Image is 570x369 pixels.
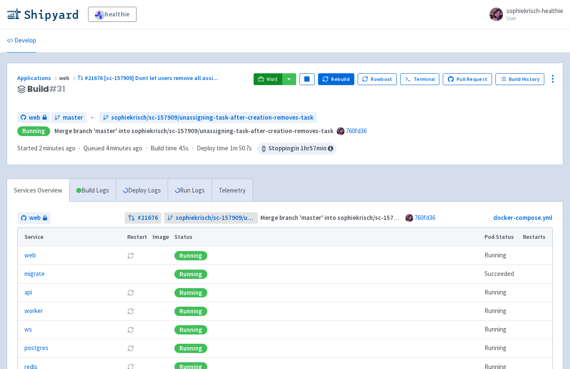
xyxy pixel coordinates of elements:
[83,144,142,152] span: Queued
[230,144,252,153] span: 1m 50.7s
[415,214,435,222] a: 760fd36
[54,127,334,135] strong: Merge branch 'master' into sophiekrisch/sc-157909/unassigning-task-after-creation-removes-task
[495,73,544,85] a: Build History
[300,73,315,85] button: Pause
[127,326,134,333] button: Restart pod
[70,179,116,202] a: Build Logs
[24,325,32,334] a: ws
[90,113,96,123] span: ←
[29,113,40,123] span: web
[164,212,258,224] a: sophiekrisch/sc-157909/unassigning-task-after-creation-removes-task
[127,308,134,315] button: Restart pod
[400,73,439,85] a: Terminal
[127,289,134,296] button: Restart pod
[482,283,520,302] td: Running
[482,339,520,358] td: Running
[211,179,252,202] a: Telemetry
[116,179,168,202] a: Deploy Logs
[17,74,59,82] a: Applications
[24,306,43,316] a: worker
[49,83,65,95] span: # 31
[254,73,282,85] a: Visit
[168,179,211,202] a: Run Logs
[506,16,563,21] small: User
[179,144,189,153] span: 4.5s
[24,251,36,260] a: web
[7,8,78,21] img: Shipyard logo
[39,144,75,152] time: 2 minutes ago
[174,288,207,297] div: Running
[51,112,86,123] a: master
[150,228,172,246] th: Image
[358,73,397,85] button: Rowboat
[17,126,50,136] div: Running
[78,74,219,82] a: #21676 [sc-157909] Dont let users remove all assi...
[197,144,228,153] span: Deploy time
[267,76,278,83] span: Visit
[493,214,552,222] a: docker-compose.yml
[506,7,563,15] span: sophiekrisch-healthie
[29,213,40,223] span: web
[176,213,254,223] span: sophiekrisch/sc-157909/unassigning-task-after-creation-removes-task
[63,113,83,123] span: master
[17,144,75,152] span: Started
[174,251,207,260] div: Running
[7,179,69,202] a: Services Overview
[174,307,207,316] div: Running
[520,228,552,246] th: Restarts
[127,252,134,259] button: Restart pod
[99,112,317,123] a: sophiekrisch/sc-157909/unassigning-task-after-creation-removes-task
[88,7,136,22] a: healthie
[482,321,520,339] td: Running
[24,269,45,279] a: migrate
[7,29,36,53] a: Develop
[150,144,177,153] span: Build time
[174,270,207,279] div: Running
[137,213,158,223] strong: # 21676
[260,214,540,222] strong: Merge branch 'master' into sophiekrisch/sc-157909/unassigning-task-after-creation-removes-task
[482,265,520,283] td: Succeeded
[174,325,207,334] div: Running
[24,288,32,297] a: api
[257,143,337,155] span: Stopping in 1 hr 57 min
[318,73,354,85] button: Rebuild
[482,302,520,321] td: Running
[18,212,51,224] a: web
[174,344,207,353] div: Running
[127,345,134,352] button: Restart pod
[17,143,337,155] div: · · ·
[111,113,313,123] span: sophiekrisch/sc-157909/unassigning-task-after-creation-removes-task
[59,74,78,82] span: web
[106,144,142,152] time: 4 minutes ago
[125,228,150,246] th: Restart
[85,74,218,82] span: #21676 [sc-157909] Dont let users remove all assi ...
[125,212,161,224] a: #21676
[443,73,492,85] a: Pull Request
[482,228,520,246] th: Pod Status
[346,127,367,135] a: 760fd36
[24,343,48,353] a: postgres
[18,228,125,246] th: Service
[27,84,65,94] span: Build
[482,246,520,265] td: Running
[17,112,50,123] a: web
[484,8,563,21] a: sophiekrisch-healthie User
[171,228,482,246] th: Status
